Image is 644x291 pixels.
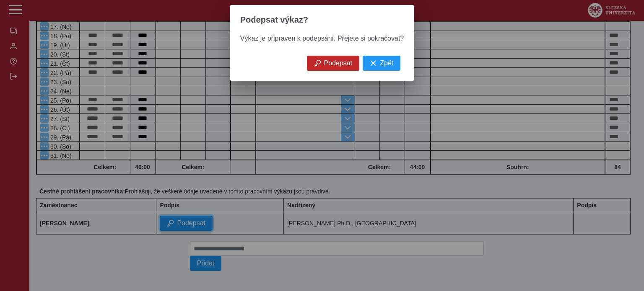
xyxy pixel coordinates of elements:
button: Zpět [363,56,400,71]
button: Podepsat [307,56,360,71]
span: Podepsat výkaz? [240,15,308,25]
span: Zpět [380,59,393,67]
span: Výkaz je připraven k podepsání. Přejete si pokračovat? [240,35,404,42]
span: Podepsat [324,59,353,67]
